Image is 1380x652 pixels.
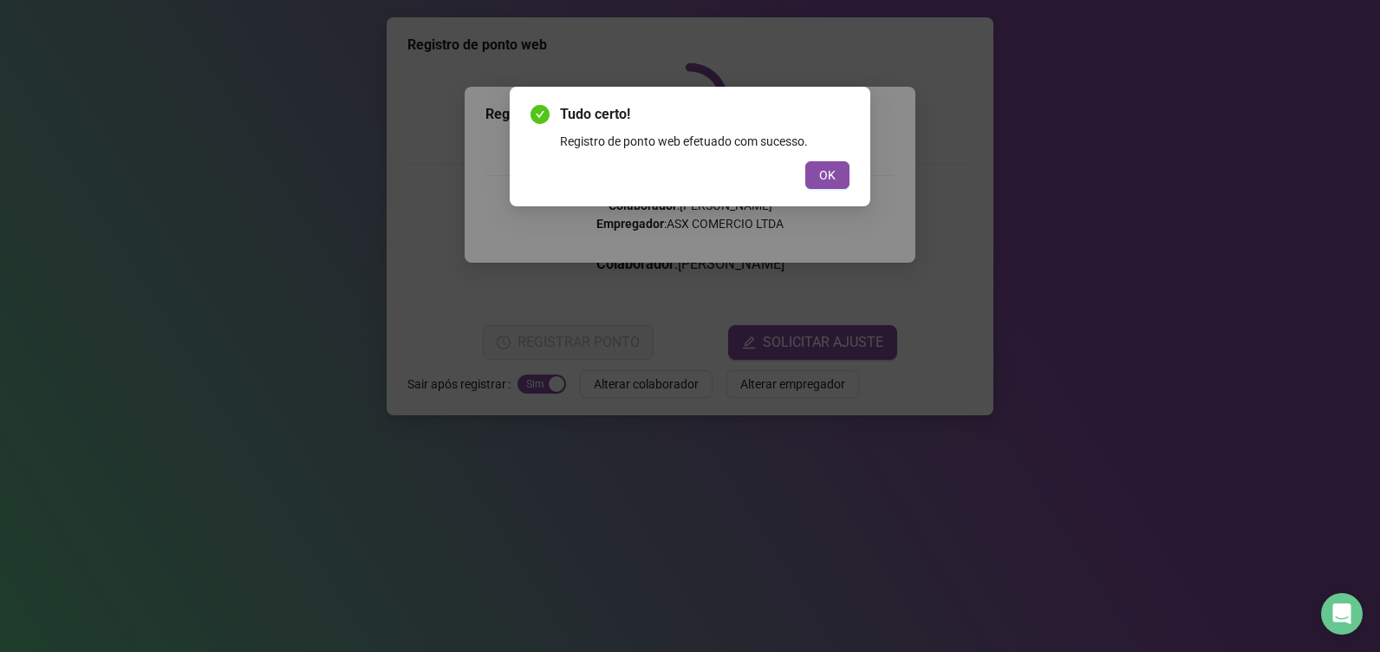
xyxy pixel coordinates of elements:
[805,161,849,189] button: OK
[819,166,836,185] span: OK
[1321,593,1363,635] div: Open Intercom Messenger
[560,104,849,125] span: Tudo certo!
[560,132,849,151] div: Registro de ponto web efetuado com sucesso.
[531,105,550,124] span: check-circle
